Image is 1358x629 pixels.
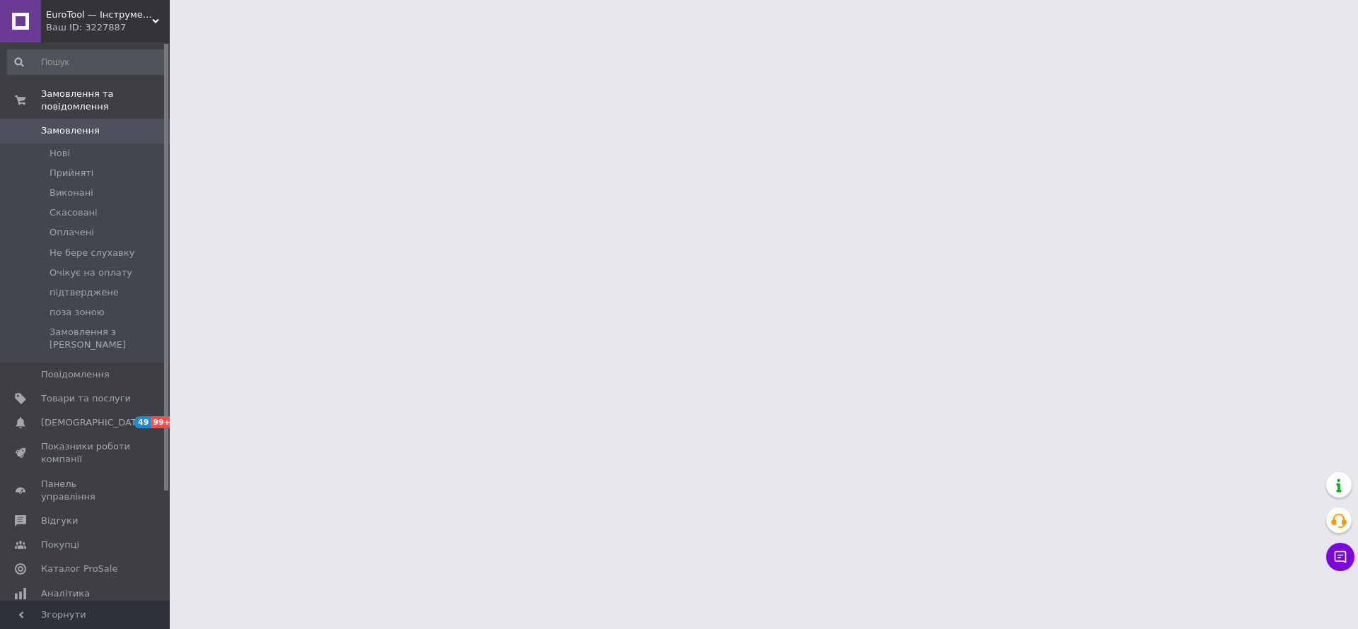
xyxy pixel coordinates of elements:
span: Товари та послуги [41,392,131,405]
span: підтверджене [50,286,119,299]
span: Повідомлення [41,368,110,381]
span: 99+ [151,416,174,428]
span: Аналітика [41,587,90,600]
span: Не бере слухавку [50,247,134,259]
div: Ваш ID: 3227887 [46,21,170,34]
span: Замовлення з [PERSON_NAME] [50,326,166,351]
span: Замовлення та повідомлення [41,88,170,113]
span: Скасовані [50,206,98,219]
span: ㅤEuroTool — Інструмент і Обладнання [46,8,152,21]
span: Відгуки [41,515,78,527]
span: Нові [50,147,70,160]
button: Чат з покупцем [1326,543,1354,571]
span: 49 [134,416,151,428]
span: Замовлення [41,124,100,137]
span: Панель управління [41,478,131,503]
span: поза зоною [50,306,105,319]
input: Пошук [7,49,167,75]
span: [DEMOGRAPHIC_DATA] [41,416,146,429]
span: Покупці [41,539,79,551]
span: Показники роботи компанії [41,440,131,466]
span: Виконані [50,187,93,199]
span: Очікує на оплату [50,266,132,279]
span: Прийняті [50,167,93,180]
span: Каталог ProSale [41,563,117,575]
span: Оплачені [50,226,94,239]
